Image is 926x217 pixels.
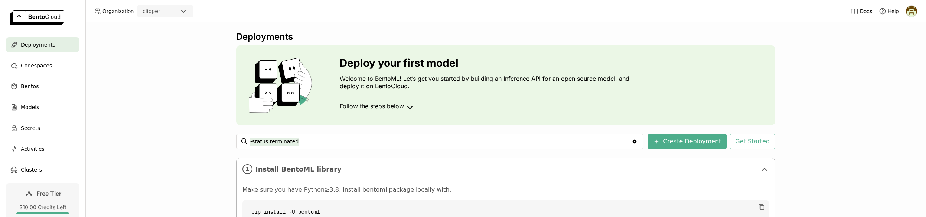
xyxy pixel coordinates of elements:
span: Secrets [21,124,40,133]
span: Follow the steps below [340,102,404,110]
a: Deployments [6,37,79,52]
span: Install BentoML library [255,165,757,173]
a: Models [6,100,79,115]
i: 1 [242,164,252,174]
a: Bentos [6,79,79,94]
span: Clusters [21,165,42,174]
p: Make sure you have Python≥3.8, install bentoml package locally with: [242,186,769,194]
button: Create Deployment [648,134,727,149]
a: Secrets [6,121,79,135]
img: logo [10,10,64,25]
span: Codespaces [21,61,52,70]
span: Organization [102,8,134,15]
div: $10.00 Credits Left [12,204,74,211]
div: Deployments [236,31,775,42]
a: Codespaces [6,58,79,73]
input: Search [250,135,632,147]
img: cover onboarding [242,57,322,113]
svg: Clear value [632,138,638,144]
div: Help [879,7,899,15]
a: Clusters [6,162,79,177]
span: Help [888,8,899,15]
span: Free Tier [36,190,61,197]
div: clipper [143,7,160,15]
span: Bentos [21,82,39,91]
button: Get Started [730,134,775,149]
h3: Deploy your first model [340,57,633,69]
div: 1Install BentoML library [237,158,775,180]
span: Docs [860,8,872,15]
a: Activities [6,141,79,156]
span: Deployments [21,40,55,49]
p: Welcome to BentoML! Let’s get you started by building an Inference API for an open source model, ... [340,75,633,90]
span: Activities [21,144,45,153]
img: Ilya Mazalov [906,6,917,17]
a: Docs [851,7,872,15]
span: Models [21,103,39,112]
input: Selected clipper. [161,8,162,15]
